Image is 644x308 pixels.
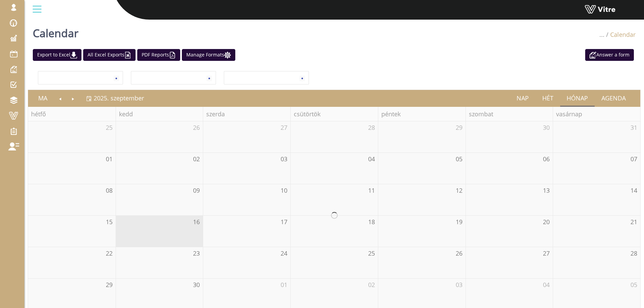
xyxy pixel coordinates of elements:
a: Hónap [560,90,595,106]
a: PDF Reports [137,49,180,61]
th: szerda [203,107,290,121]
a: nap [510,90,535,106]
img: cal_pdf.png [169,52,176,58]
a: Hét [535,90,560,106]
span: select [203,72,215,84]
img: cal_excel.png [124,52,131,58]
span: select [296,72,308,84]
a: Manage Formats [182,49,235,61]
a: Agenda [595,90,633,106]
th: csütörtök [290,107,378,121]
img: cal_settings.png [224,52,231,58]
a: 2025. szeptember [86,90,144,106]
a: Previous [54,90,67,106]
img: cal_download.png [70,52,77,58]
a: Ma [31,90,54,106]
span: 2025. szeptember [94,94,144,102]
img: appointment_white2.png [590,52,596,58]
a: All Excel Exports [83,49,136,61]
th: vasárnap [553,107,640,121]
a: Next [67,90,79,106]
th: hétfő [28,107,116,121]
h1: Calendar [33,17,78,46]
li: Calendar [604,30,636,39]
a: Export to Excel [33,49,81,61]
span: select [110,72,122,84]
a: Answer a form [585,49,634,61]
span: ... [599,30,604,39]
th: szombat [466,107,553,121]
th: kedd [116,107,203,121]
th: péntek [378,107,466,121]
